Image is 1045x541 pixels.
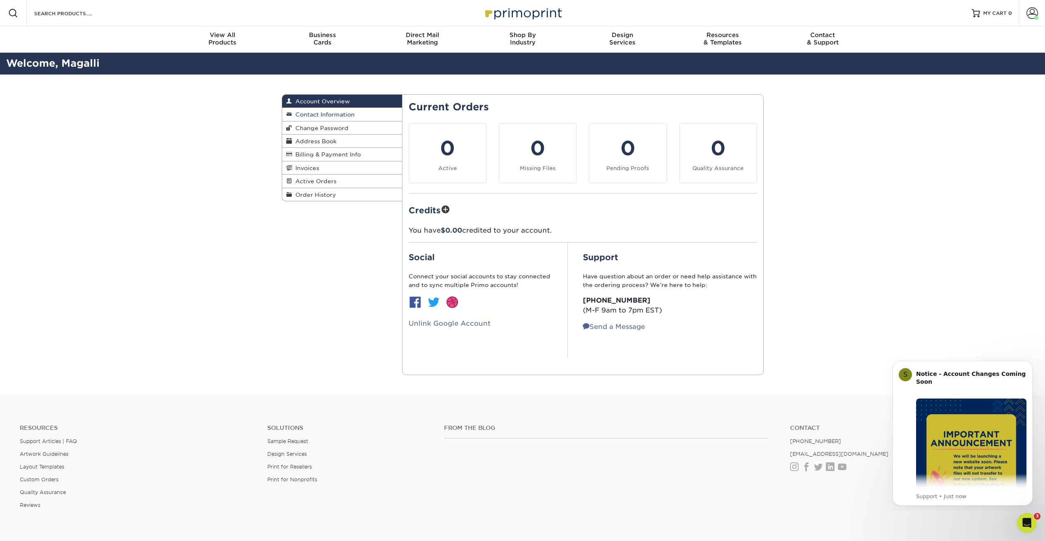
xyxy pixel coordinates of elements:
[482,4,564,22] img: Primoprint
[272,31,372,46] div: Cards
[282,121,402,135] a: Change Password
[583,272,757,289] p: Have question about an order or need help assistance with the ordering process? We’re here to help:
[409,272,553,289] p: Connect your social accounts to stay connected and to sync multiple Primo accounts!
[292,165,319,171] span: Invoices
[1008,10,1012,16] span: 0
[790,451,888,457] a: [EMAIL_ADDRESS][DOMAIN_NAME]
[292,191,336,198] span: Order History
[267,451,307,457] a: Design Services
[573,26,673,53] a: DesignServices
[372,26,472,53] a: Direct MailMarketing
[594,133,662,163] div: 0
[282,135,402,148] a: Address Book
[282,175,402,188] a: Active Orders
[427,296,440,309] img: btn-twitter.jpg
[292,151,361,158] span: Billing & Payment Info
[272,31,372,39] span: Business
[409,203,757,216] h2: Credits
[292,138,337,145] span: Address Book
[173,31,273,46] div: Products
[499,123,577,183] a: 0 Missing Files
[409,296,422,309] img: btn-facebook.jpg
[1017,513,1037,533] iframe: Intercom live chat
[472,31,573,39] span: Shop By
[267,464,312,470] a: Print for Resellers
[673,31,773,39] span: Resources
[292,178,337,184] span: Active Orders
[272,26,372,53] a: BusinessCards
[20,502,40,508] a: Reviews
[372,31,472,39] span: Direct Mail
[1034,513,1040,520] span: 3
[685,133,752,163] div: 0
[983,10,1007,17] span: MY CART
[583,296,650,304] strong: [PHONE_NUMBER]
[409,101,757,113] h2: Current Orders
[20,476,58,483] a: Custom Orders
[573,31,673,46] div: Services
[414,133,481,163] div: 0
[504,133,571,163] div: 0
[583,252,757,262] h2: Support
[173,31,273,39] span: View All
[606,165,649,171] small: Pending Proofs
[438,165,457,171] small: Active
[372,31,472,46] div: Marketing
[583,323,645,331] a: Send a Message
[409,123,486,183] a: 0 Active
[589,123,667,183] a: 0 Pending Proofs
[409,319,491,327] a: Unlink Google Account
[267,438,308,444] a: Sample Request
[673,31,773,46] div: & Templates
[282,148,402,161] a: Billing & Payment Info
[679,123,757,183] a: 0 Quality Assurance
[292,125,348,131] span: Change Password
[441,226,462,234] span: $0.00
[472,31,573,46] div: Industry
[472,26,573,53] a: Shop ByIndustry
[282,188,402,201] a: Order History
[773,26,873,53] a: Contact& Support
[673,26,773,53] a: Resources& Templates
[20,424,255,431] h4: Resources
[173,26,273,53] a: View AllProducts
[446,296,459,309] img: btn-dribbble.jpg
[409,226,757,236] p: You have credited to your account.
[773,31,873,46] div: & Support
[282,108,402,121] a: Contact Information
[583,296,757,315] p: (M-F 9am to 7pm EST)
[773,31,873,39] span: Contact
[292,111,355,118] span: Contact Information
[20,489,66,495] a: Quality Assurance
[790,438,841,444] a: [PHONE_NUMBER]
[282,95,402,108] a: Account Overview
[444,424,768,431] h4: From the Blog
[282,161,402,175] a: Invoices
[573,31,673,39] span: Design
[880,353,1045,511] iframe: Intercom notifications message
[692,165,743,171] small: Quality Assurance
[292,98,350,105] span: Account Overview
[20,438,77,444] a: Support Articles | FAQ
[409,252,553,262] h2: Social
[267,424,432,431] h4: Solutions
[790,424,1025,431] a: Contact
[267,476,317,483] a: Print for Nonprofits
[33,8,114,18] input: SEARCH PRODUCTS.....
[20,451,68,457] a: Artwork Guidelines
[20,464,64,470] a: Layout Templates
[520,165,556,171] small: Missing Files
